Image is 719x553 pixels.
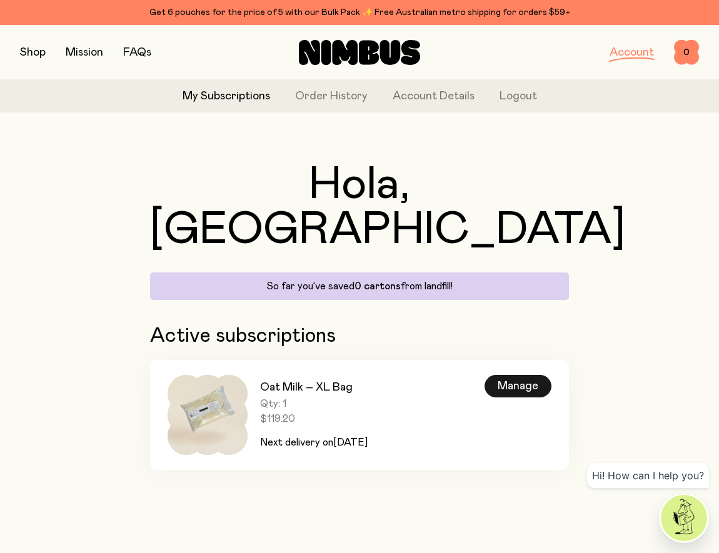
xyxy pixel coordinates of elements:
button: Logout [500,88,537,105]
div: Hi! How can I help you? [587,463,709,488]
button: 0 [674,40,699,65]
a: Mission [66,47,103,58]
span: 0 cartons [354,281,401,291]
img: agent [661,495,707,541]
a: FAQs [123,47,151,58]
a: Account Details [393,88,475,105]
h1: Hola, [GEOGRAPHIC_DATA] [150,162,569,252]
p: Next delivery on [260,435,368,450]
a: Order History [295,88,368,105]
h3: Oat Milk – XL Bag [260,380,368,395]
p: So far you’ve saved from landfill! [158,280,561,292]
span: Qty: 1 [260,397,368,410]
div: Manage [485,375,551,397]
a: Account [610,47,654,58]
a: My Subscriptions [183,88,270,105]
span: [DATE] [333,437,368,447]
a: Oat Milk – XL BagQty: 1$119.20Next delivery on[DATE]Manage [150,360,569,470]
h2: Active subscriptions [150,325,569,347]
span: $119.20 [260,412,368,425]
div: Get 6 pouches for the price of 5 with our Bulk Pack ✨ Free Australian metro shipping for orders $59+ [20,5,699,20]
